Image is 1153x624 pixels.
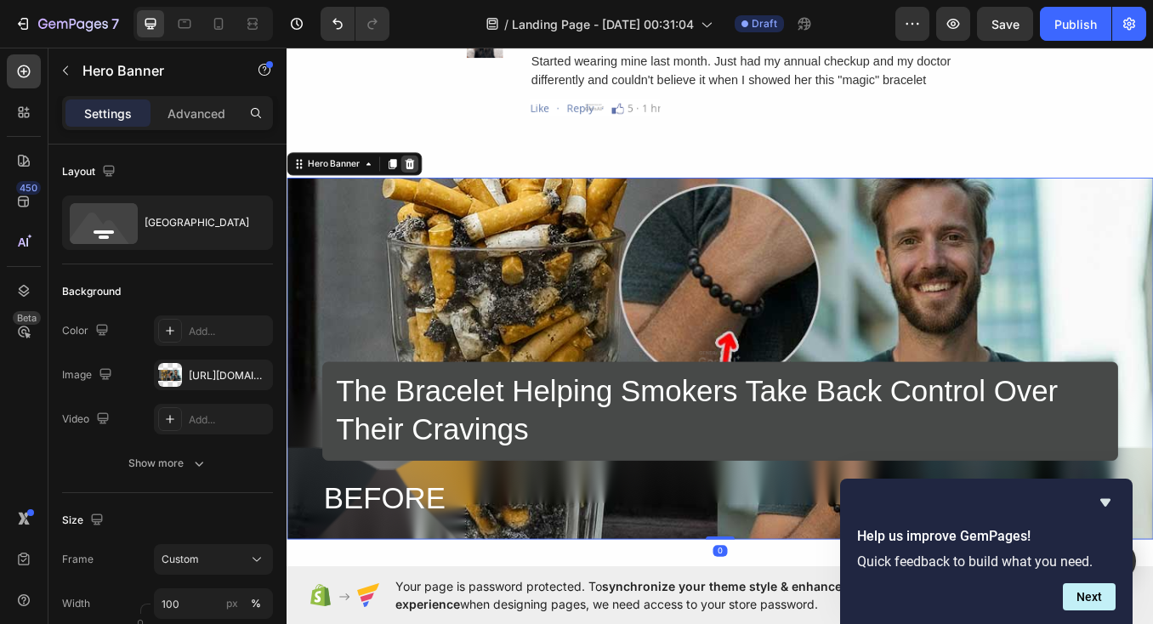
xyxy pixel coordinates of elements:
[16,181,41,195] div: 450
[189,324,269,339] div: Add...
[42,512,979,560] h2: BEFORE
[154,588,273,619] input: px%
[287,43,1153,570] iframe: Design area
[512,15,694,33] span: Landing Page - [DATE] 00:31:04
[82,60,227,81] p: Hero Banner
[62,552,94,567] label: Frame
[62,408,113,431] div: Video
[84,105,132,122] p: Settings
[7,7,127,41] button: 7
[62,161,119,184] div: Layout
[56,386,978,480] h2: The Bracelet Helping Smokers Take Back Control Over Their Cravings
[752,16,777,31] span: Draft
[226,596,238,611] div: px
[991,17,1020,31] span: Save
[502,591,519,604] div: 0
[154,544,273,575] button: Custom
[62,320,112,343] div: Color
[857,526,1116,547] h2: Help us improve GemPages!
[977,7,1033,41] button: Save
[62,364,116,387] div: Image
[395,577,939,613] span: Your page is password protected. To when designing pages, we need access to your store password.
[145,203,248,242] div: [GEOGRAPHIC_DATA]
[246,593,266,614] button: px
[21,134,89,150] div: Hero Banner
[111,14,119,34] p: 7
[128,455,207,472] div: Show more
[62,448,273,479] button: Show more
[168,105,225,122] p: Advanced
[251,596,261,611] div: %
[222,593,242,614] button: %
[162,552,199,567] span: Custom
[62,284,121,299] div: Background
[1095,492,1116,513] button: Hide survey
[13,311,41,325] div: Beta
[857,553,1116,570] p: Quick feedback to build what you need.
[504,15,508,33] span: /
[395,579,872,611] span: synchronize your theme style & enhance your experience
[189,412,269,428] div: Add...
[321,7,389,41] div: Undo/Redo
[62,509,107,532] div: Size
[1063,583,1116,610] button: Next question
[857,492,1116,610] div: Help us improve GemPages!
[62,596,90,611] label: Width
[1054,15,1097,33] div: Publish
[189,368,269,383] div: [URL][DOMAIN_NAME]
[1040,7,1111,41] button: Publish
